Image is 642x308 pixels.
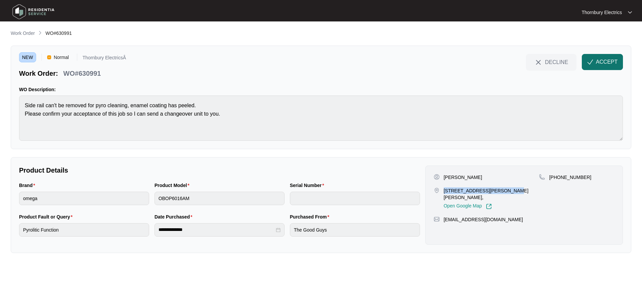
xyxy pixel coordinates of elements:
[37,30,43,36] img: chevron-right
[63,69,101,78] p: WO#630991
[19,96,623,141] textarea: Side rail can't be removed for pyro cleaning, enamel coating has peeled. Please confirm your acce...
[549,174,591,181] p: [PHONE_NUMBER]
[444,187,539,201] p: [STREET_ADDRESS][PERSON_NAME][PERSON_NAME],
[486,203,492,209] img: Link-External
[51,52,72,62] span: Normal
[19,52,36,62] span: NEW
[19,166,420,175] p: Product Details
[83,55,126,62] p: Thornbury ElectricsÂ
[545,58,568,66] span: DECLINE
[434,187,440,193] img: map-pin
[45,30,72,36] span: WO#630991
[444,174,482,181] p: [PERSON_NAME]
[596,58,618,66] span: ACCEPT
[539,174,545,180] img: map-pin
[47,55,51,59] img: Vercel Logo
[290,192,420,205] input: Serial Number
[534,58,542,66] img: close-Icon
[290,213,332,220] label: Purchased From
[434,174,440,180] img: user-pin
[154,213,195,220] label: Date Purchased
[19,223,149,237] input: Product Fault or Query
[19,192,149,205] input: Brand
[11,30,35,37] p: Work Order
[434,216,440,222] img: map-pin
[444,216,523,223] p: [EMAIL_ADDRESS][DOMAIN_NAME]
[10,2,57,22] img: residentia service logo
[154,182,192,189] label: Product Model
[587,59,593,65] img: check-Icon
[19,213,75,220] label: Product Fault or Query
[154,192,285,205] input: Product Model
[581,9,622,16] p: Thornbury Electrics
[290,223,420,237] input: Purchased From
[19,69,58,78] p: Work Order:
[444,203,492,209] a: Open Google Map
[19,86,623,93] p: WO Description:
[158,226,275,233] input: Date Purchased
[526,54,576,70] button: close-IconDECLINE
[628,11,632,14] img: dropdown arrow
[9,30,36,37] a: Work Order
[290,182,327,189] label: Serial Number
[19,182,38,189] label: Brand
[582,54,623,70] button: check-IconACCEPT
